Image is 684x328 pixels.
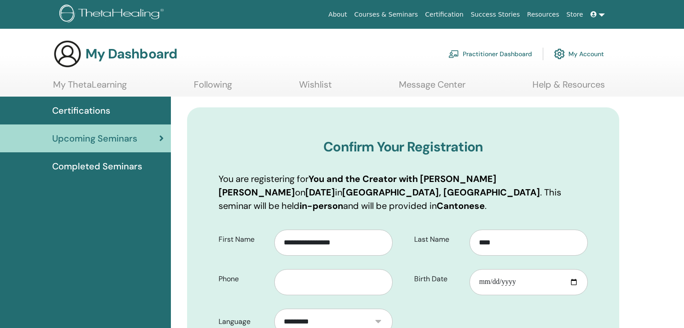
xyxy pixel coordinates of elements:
[523,6,563,23] a: Resources
[52,132,137,145] span: Upcoming Seminars
[554,46,565,62] img: cog.svg
[299,79,332,97] a: Wishlist
[305,186,335,198] b: [DATE]
[59,4,167,25] img: logo.png
[448,44,532,64] a: Practitioner Dashboard
[351,6,422,23] a: Courses & Seminars
[325,6,350,23] a: About
[342,186,540,198] b: [GEOGRAPHIC_DATA], [GEOGRAPHIC_DATA]
[532,79,605,97] a: Help & Resources
[219,139,588,155] h3: Confirm Your Registration
[85,46,177,62] h3: My Dashboard
[399,79,465,97] a: Message Center
[212,231,274,248] label: First Name
[219,172,588,213] p: You are registering for on in . This seminar will be held and will be provided in .
[300,200,343,212] b: in-person
[407,231,470,248] label: Last Name
[52,104,110,117] span: Certifications
[53,79,127,97] a: My ThetaLearning
[467,6,523,23] a: Success Stories
[437,200,485,212] b: Cantonese
[407,270,470,288] label: Birth Date
[554,44,604,64] a: My Account
[194,79,232,97] a: Following
[52,160,142,173] span: Completed Seminars
[212,270,274,288] label: Phone
[448,50,459,58] img: chalkboard-teacher.svg
[219,173,496,198] b: You and the Creator with [PERSON_NAME] [PERSON_NAME]
[563,6,587,23] a: Store
[421,6,467,23] a: Certification
[53,40,82,68] img: generic-user-icon.jpg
